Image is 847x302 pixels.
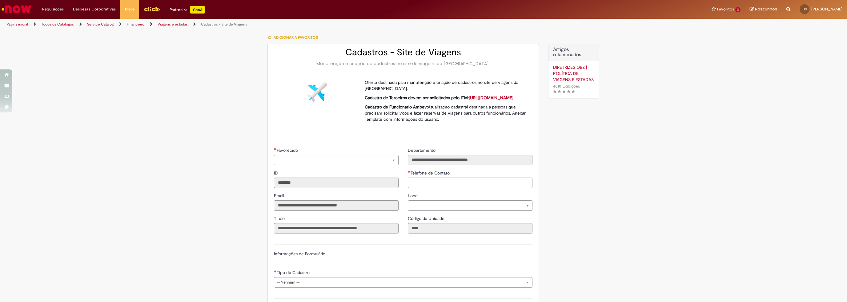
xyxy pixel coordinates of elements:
[42,6,64,12] span: Requisições
[274,61,532,67] div: Manutenção e criação de cadastros no site de viagens da [GEOGRAPHIC_DATA].
[803,7,807,11] span: DS
[581,82,585,90] span: •
[307,82,327,102] img: Cadastros - Site de Viagens
[274,178,399,188] input: ID
[408,215,446,222] label: Somente leitura - Código da Unidade
[274,47,532,57] h2: Cadastros - Site de Viagens
[750,6,777,12] a: Rascunhos
[127,22,144,27] a: Financeiro
[274,193,285,199] label: Somente leitura - Email
[365,79,528,92] p: Oferta destinada para manutenção e criação de cadastros no site de viagens da [GEOGRAPHIC_DATA].
[274,251,325,257] label: Informações de Formulário
[735,7,741,12] span: 2
[1,3,32,15] img: ServiceNow
[73,6,116,12] span: Despesas Corporativas
[5,19,560,30] ul: Trilhas de página
[274,270,277,273] span: Necessários
[170,6,205,14] div: Padroniza
[158,22,188,27] a: Viagens e estadas
[144,4,160,14] img: click_logo_yellow_360x200.png
[755,6,777,12] span: Rascunhos
[274,170,279,176] label: Somente leitura - ID
[553,64,594,83] a: DIRETRIZES OBZ | POLÍTICA DE VIAGENS E ESTADAS
[408,147,437,153] label: Somente leitura - Departamento
[277,277,520,287] span: -- Nenhum --
[408,171,411,173] span: Necessários
[7,22,28,27] a: Página inicial
[408,155,532,165] input: Departamento
[408,178,532,188] input: Telefone de Contato
[201,22,247,27] a: Cadastros - Site de Viagens
[365,104,528,122] p: Atualização cadastral destinada a pessoas que precisam solicitar voos e fazer reservas de viagens...
[408,223,532,233] input: Código da Unidade
[469,95,513,100] a: [URL][DOMAIN_NAME]
[365,104,428,110] strong: Cadastro de Funcionario Ambev:
[365,95,513,100] strong: Cadastro de Terceiros devem ser solicitados pelo ITM:
[277,147,299,153] span: Necessários - Favorecido
[274,155,399,165] a: Limpar campo Favorecido
[87,22,114,27] a: Service Catalog
[274,200,399,211] input: Email
[125,6,134,12] span: More
[811,6,842,12] span: [PERSON_NAME]
[190,6,205,14] p: +GenAi
[717,6,734,12] span: Favoritos
[277,270,311,275] span: Tipo do Cadastro
[408,147,437,153] span: Somente leitura - Departamento
[274,148,277,150] span: Necessários
[553,84,580,89] span: 4010 Exibições
[274,223,399,233] input: Título
[274,35,318,40] span: Adicionar a Favoritos
[274,215,286,222] label: Somente leitura - Título
[408,193,419,198] span: Local
[553,47,594,58] h3: Artigos relacionados
[267,31,321,44] button: Adicionar a Favoritos
[41,22,74,27] a: Todos os Catálogos
[408,200,532,211] a: Limpar campo Local
[411,170,451,176] span: Telefone de Contato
